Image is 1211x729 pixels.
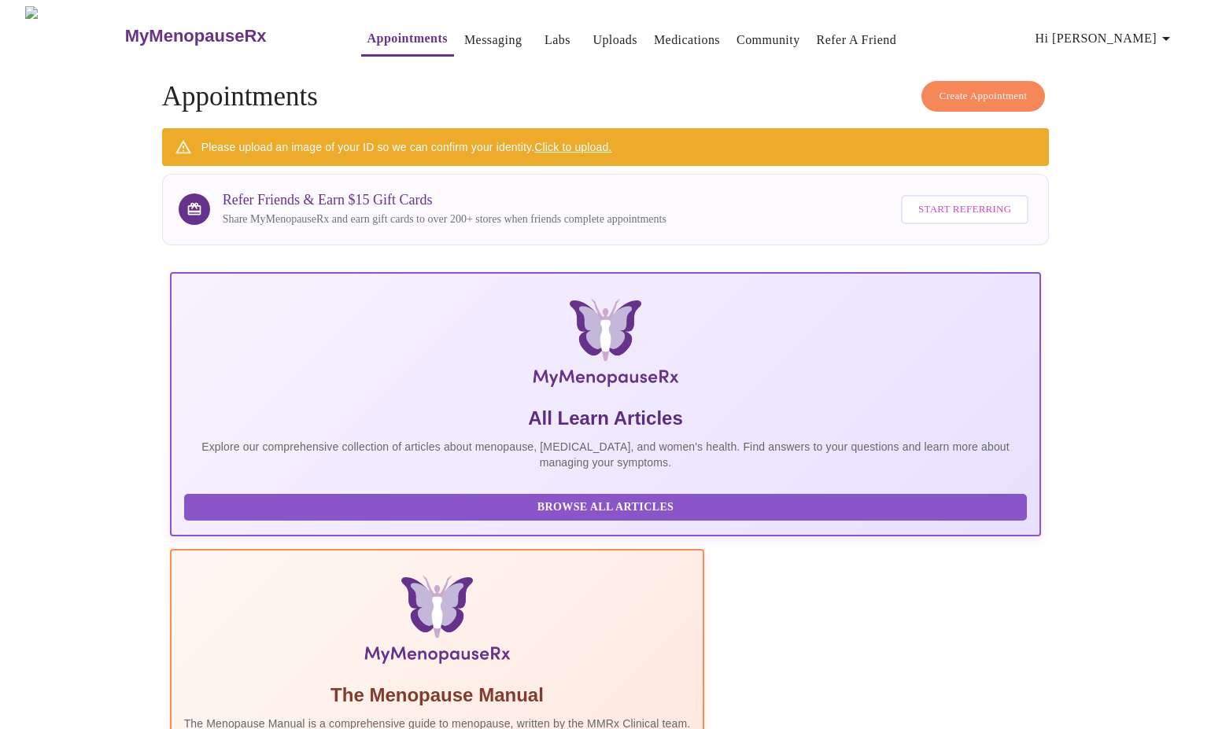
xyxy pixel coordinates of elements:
button: Create Appointment [921,81,1046,112]
a: Browse All Articles [184,499,1032,513]
span: Hi [PERSON_NAME] [1036,28,1176,50]
a: MyMenopauseRx [123,9,329,64]
span: Start Referring [918,201,1011,219]
h3: MyMenopauseRx [125,26,267,46]
h5: The Menopause Manual [184,683,691,708]
img: Menopause Manual [264,576,610,670]
span: Browse All Articles [200,498,1012,517]
img: MyMenopauseRx Logo [315,299,896,393]
button: Start Referring [901,195,1028,224]
h3: Refer Friends & Earn $15 Gift Cards [223,192,666,208]
a: Refer a Friend [817,29,897,51]
a: Labs [545,29,570,51]
button: Uploads [586,24,644,56]
a: Community [737,29,800,51]
h4: Appointments [162,81,1050,112]
a: Uploads [593,29,637,51]
button: Appointments [361,23,454,57]
p: Explore our comprehensive collection of articles about menopause, [MEDICAL_DATA], and women's hea... [184,439,1028,470]
a: Messaging [464,29,522,51]
a: Appointments [367,28,448,50]
button: Browse All Articles [184,494,1028,521]
a: Click to upload. [534,141,611,153]
button: Hi [PERSON_NAME] [1029,23,1182,54]
button: Community [730,24,807,56]
h5: All Learn Articles [184,406,1028,431]
img: MyMenopauseRx Logo [25,6,123,65]
button: Refer a Friend [810,24,903,56]
a: Medications [654,29,720,51]
a: Start Referring [897,187,1032,232]
span: Create Appointment [940,87,1028,105]
div: Please upload an image of your ID so we can confirm your identity. [201,133,612,161]
button: Labs [532,24,582,56]
button: Messaging [458,24,528,56]
button: Medications [648,24,726,56]
p: Share MyMenopauseRx and earn gift cards to over 200+ stores when friends complete appointments [223,212,666,227]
